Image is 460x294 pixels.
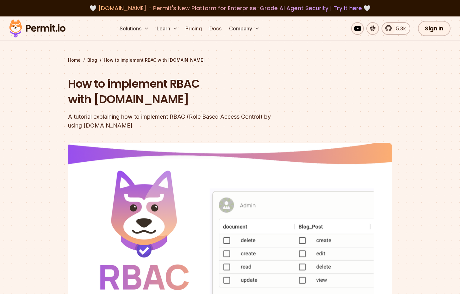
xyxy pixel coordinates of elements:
[333,4,362,12] a: Try it here
[68,57,392,63] div: / /
[227,22,262,35] button: Company
[418,21,451,36] a: Sign In
[392,25,406,32] span: 5.3k
[382,22,410,35] a: 5.3k
[154,22,180,35] button: Learn
[68,112,311,130] div: A tutorial explaining how to implement RBAC (Role Based Access Control) by using [DOMAIN_NAME]
[183,22,204,35] a: Pricing
[207,22,224,35] a: Docs
[117,22,152,35] button: Solutions
[68,76,311,107] h1: How to implement RBAC with [DOMAIN_NAME]
[87,57,97,63] a: Blog
[98,4,362,12] span: [DOMAIN_NAME] - Permit's New Platform for Enterprise-Grade AI Agent Security |
[68,57,81,63] a: Home
[15,4,445,13] div: 🤍 🤍
[6,18,68,39] img: Permit logo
